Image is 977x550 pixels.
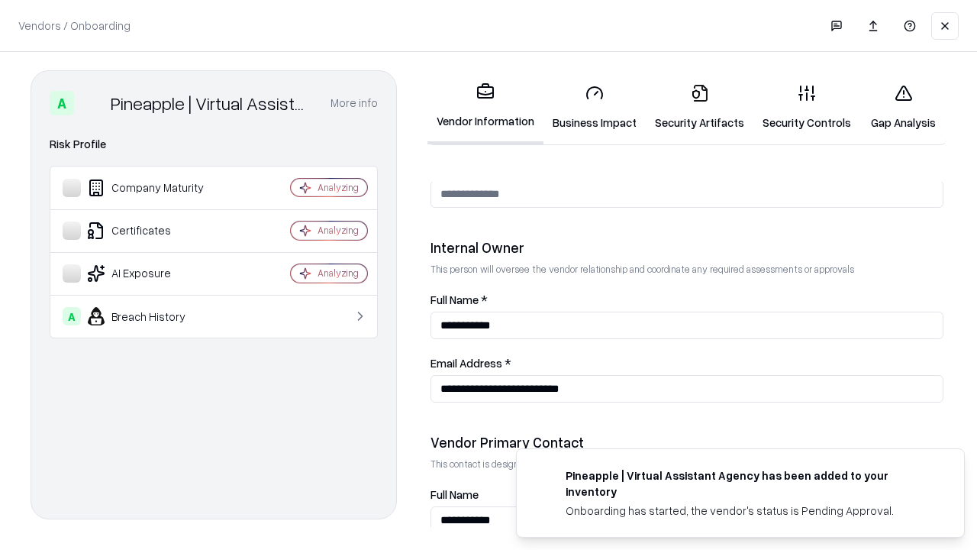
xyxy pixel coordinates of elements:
[80,91,105,115] img: Pineapple | Virtual Assistant Agency
[18,18,131,34] p: Vendors / Onboarding
[318,224,359,237] div: Analyzing
[318,181,359,194] div: Analyzing
[50,91,74,115] div: A
[63,307,81,325] div: A
[63,264,245,283] div: AI Exposure
[430,489,943,500] label: Full Name
[430,433,943,451] div: Vendor Primary Contact
[331,89,378,117] button: More info
[63,179,245,197] div: Company Maturity
[535,467,553,486] img: trypineapple.com
[430,294,943,306] label: Full Name *
[50,135,378,154] div: Risk Profile
[566,467,927,500] div: Pineapple | Virtual Assistant Agency has been added to your inventory
[111,91,312,115] div: Pineapple | Virtual Assistant Agency
[63,222,245,240] div: Certificates
[427,70,543,144] a: Vendor Information
[566,503,927,519] div: Onboarding has started, the vendor's status is Pending Approval.
[430,458,943,471] p: This contact is designated to receive the assessment request from Shift
[430,263,943,276] p: This person will oversee the vendor relationship and coordinate any required assessments or appro...
[318,267,359,280] div: Analyzing
[543,72,646,143] a: Business Impact
[860,72,946,143] a: Gap Analysis
[753,72,860,143] a: Security Controls
[430,238,943,257] div: Internal Owner
[646,72,753,143] a: Security Artifacts
[430,357,943,369] label: Email Address *
[63,307,245,325] div: Breach History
